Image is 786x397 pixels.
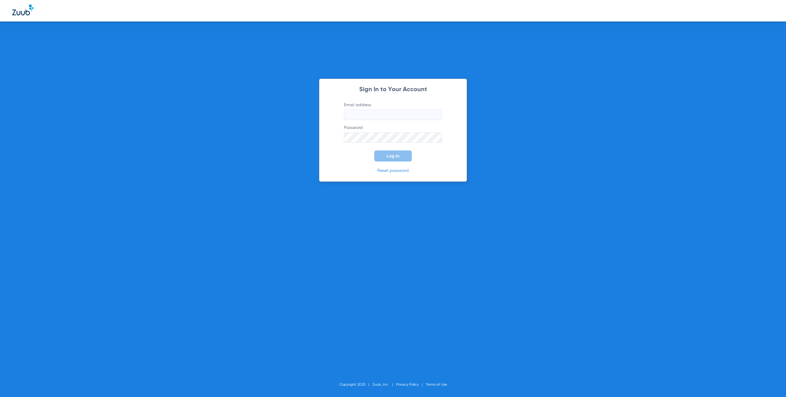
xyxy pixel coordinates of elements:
iframe: Chat Widget [755,368,786,397]
a: Terms of Use [426,383,447,387]
h2: Sign In to Your Account [335,87,451,93]
input: Password [344,132,442,143]
li: Zuub, Inc. [372,382,396,388]
a: Privacy Policy [396,383,419,387]
label: Email address [344,102,442,120]
li: Copyright 2025 [339,382,372,388]
img: Zuub Logo [12,5,33,15]
label: Password [344,125,442,143]
button: Log In [374,150,412,162]
span: Log In [387,154,399,158]
input: Email address [344,110,442,120]
a: Reset password [377,169,409,173]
